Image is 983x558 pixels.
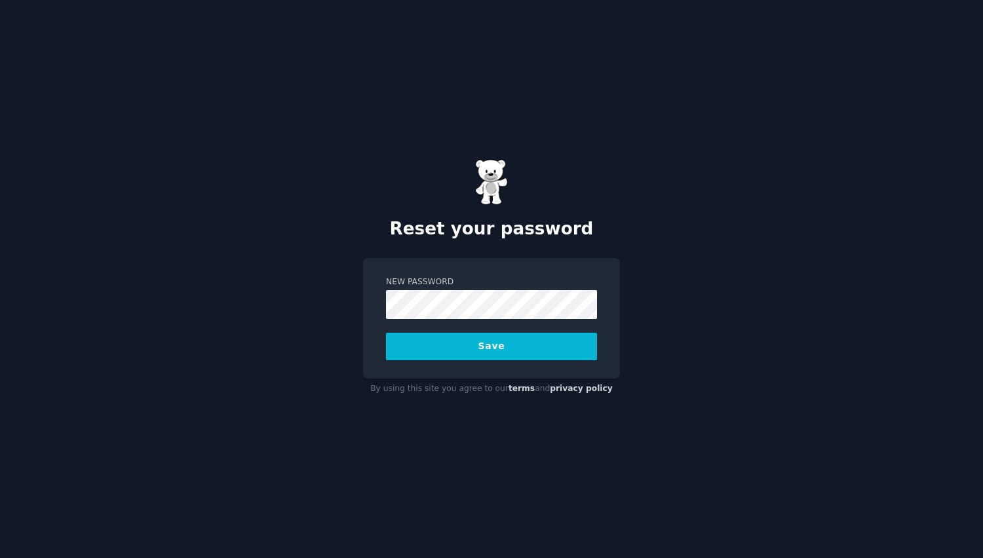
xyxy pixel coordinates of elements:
[550,384,613,393] a: privacy policy
[363,379,620,400] div: By using this site you agree to our and
[475,159,508,205] img: Gummy Bear
[509,384,535,393] a: terms
[363,219,620,240] h2: Reset your password
[386,333,597,360] button: Save
[386,276,597,288] label: New Password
